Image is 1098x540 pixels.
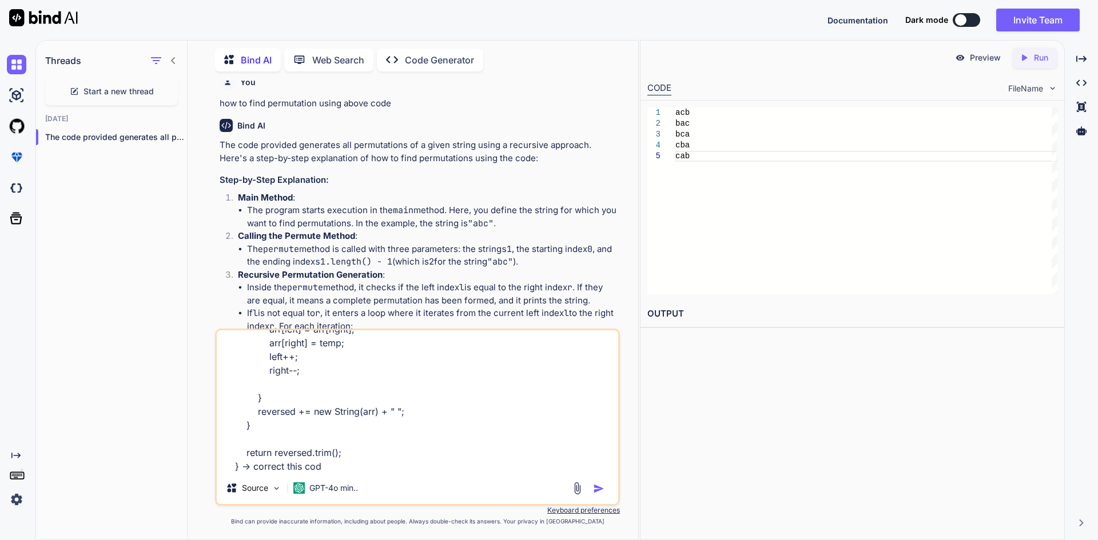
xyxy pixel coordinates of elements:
[393,205,413,216] code: main
[7,178,26,198] img: darkCloudIdeIcon
[468,218,494,229] code: "abc"
[905,14,948,26] span: Dark mode
[45,54,81,67] h1: Threads
[253,307,258,319] code: l
[1034,52,1048,63] p: Run
[241,53,272,67] p: Bind AI
[220,139,618,165] p: The code provided generates all permutations of a given string using a recursive approach. Here's...
[955,53,965,63] img: preview
[238,269,618,282] p: :
[237,120,265,131] h6: Bind AI
[45,131,187,143] p: The code provided generates all permutat...
[217,330,618,472] textarea: private static String reverse(String str) { String[] words = str.split(" "); String reversed = " ...
[675,151,690,161] span: cab
[647,151,661,162] div: 5
[647,82,671,95] div: CODE
[571,482,584,495] img: attachment
[647,118,661,129] div: 2
[220,174,618,187] h3: Step-by-Step Explanation:
[459,282,464,293] code: l
[970,52,1001,63] p: Preview
[640,301,1064,327] h2: OUTPUT
[287,282,323,293] code: permute
[675,119,690,128] span: bac
[247,243,618,269] li: The method is called with three parameters: the string , the starting index , and the ending inde...
[593,483,604,494] img: icon
[9,9,78,26] img: Bind AI
[247,307,618,384] li: If is not equal to , it enters a loop where it iterates from the current left index to the right ...
[315,256,392,267] code: s1.length() - 1
[7,55,26,74] img: chat
[247,204,618,230] li: The program starts execution in the method. Here, you define the string for which you want to fin...
[647,129,661,140] div: 3
[83,86,154,97] span: Start a new thread
[429,256,434,267] code: 2
[263,243,299,255] code: permute
[309,482,358,494] p: GPT-4o min..
[238,192,293,203] strong: Main Method
[36,114,187,123] h2: [DATE]
[240,77,256,88] h6: You
[675,141,690,150] span: cba
[242,482,268,494] p: Source
[502,243,512,255] code: s1
[215,506,620,515] p: Keyboard preferences
[238,191,618,205] p: :
[7,86,26,105] img: ai-studio
[269,321,274,332] code: r
[675,108,690,117] span: acb
[1008,83,1043,94] span: FileName
[238,269,383,280] strong: Recursive Permutation Generation
[828,14,888,26] button: Documentation
[675,130,690,139] span: bca
[1048,83,1057,93] img: chevron down
[587,243,592,255] code: 0
[247,281,618,307] li: Inside the method, it checks if the left index is equal to the right index . If they are equal, i...
[220,97,618,110] p: how to find permutation using above code
[647,107,661,118] div: 1
[7,117,26,136] img: githubLight
[293,482,305,494] img: GPT-4o mini
[238,230,618,243] p: :
[315,307,320,319] code: r
[405,53,474,67] p: Code Generator
[647,140,661,151] div: 4
[564,307,569,319] code: l
[567,282,572,293] code: r
[272,483,281,493] img: Pick Models
[828,15,888,25] span: Documentation
[238,230,355,241] strong: Calling the Permute Method
[996,9,1080,31] button: Invite Team
[487,256,513,267] code: "abc"
[312,53,364,67] p: Web Search
[215,517,620,526] p: Bind can provide inaccurate information, including about people. Always double-check its answers....
[7,147,26,167] img: premium
[7,490,26,509] img: settings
